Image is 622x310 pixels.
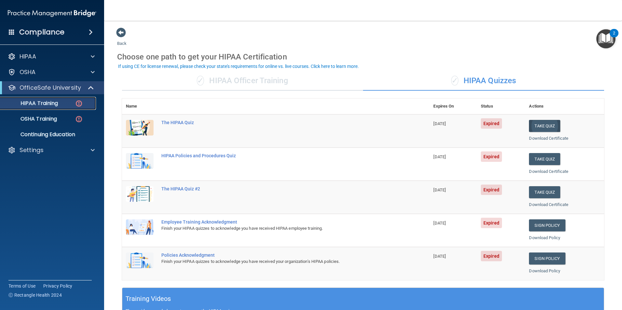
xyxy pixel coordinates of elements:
[43,283,73,289] a: Privacy Policy
[529,219,565,231] a: Sign Policy
[122,98,157,114] th: Name
[433,121,446,126] span: [DATE]
[529,252,565,265] a: Sign Policy
[161,258,397,265] div: Finish your HIPAA quizzes to acknowledge you have received your organization’s HIPAA policies.
[529,153,560,165] button: Take Quiz
[75,115,83,123] img: danger-circle.6113f641.png
[529,186,560,198] button: Take Quiz
[20,53,36,60] p: HIPAA
[161,252,397,258] div: Policies Acknowledgment
[481,218,502,228] span: Expired
[481,151,502,162] span: Expired
[20,68,36,76] p: OSHA
[433,154,446,159] span: [DATE]
[433,254,446,259] span: [DATE]
[4,131,93,138] p: Continuing Education
[161,219,397,225] div: Employee Training Acknowledgment
[161,153,397,158] div: HIPAA Policies and Procedures Quiz
[161,225,397,232] div: Finish your HIPAA quizzes to acknowledge you have received HIPAA employee training.
[529,202,568,207] a: Download Certificate
[75,99,83,108] img: danger-circle.6113f641.png
[8,7,96,20] img: PMB logo
[8,68,95,76] a: OSHA
[529,169,568,174] a: Download Certificate
[161,120,397,125] div: The HIPAA Quiz
[429,98,477,114] th: Expires On
[197,76,204,85] span: ✓
[433,187,446,192] span: [DATE]
[613,33,615,42] div: 2
[117,33,127,46] a: Back
[161,186,397,191] div: The HIPAA Quiz #2
[596,29,615,48] button: Open Resource Center, 2 new notifications
[126,293,171,304] h5: Training Videos
[8,53,95,60] a: HIPAA
[4,116,57,122] p: OSHA Training
[529,136,568,141] a: Download Certificate
[8,283,35,289] a: Terms of Use
[20,84,81,92] p: OfficeSafe University
[8,146,95,154] a: Settings
[20,146,44,154] p: Settings
[117,47,609,66] div: Choose one path to get your HIPAA Certification
[481,118,502,129] span: Expired
[4,100,58,107] p: HIPAA Training
[118,64,359,69] div: If using CE for license renewal, please check your state's requirements for online vs. live cours...
[8,84,94,92] a: OfficeSafe University
[122,71,363,91] div: HIPAA Officer Training
[117,63,360,70] button: If using CE for license renewal, please check your state's requirements for online vs. live cours...
[433,221,446,226] span: [DATE]
[529,120,560,132] button: Take Quiz
[481,185,502,195] span: Expired
[481,251,502,261] span: Expired
[477,98,525,114] th: Status
[529,235,560,240] a: Download Policy
[451,76,458,85] span: ✓
[363,71,604,91] div: HIPAA Quizzes
[8,292,62,298] span: Ⓒ Rectangle Health 2024
[529,268,560,273] a: Download Policy
[525,98,604,114] th: Actions
[19,28,64,37] h4: Compliance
